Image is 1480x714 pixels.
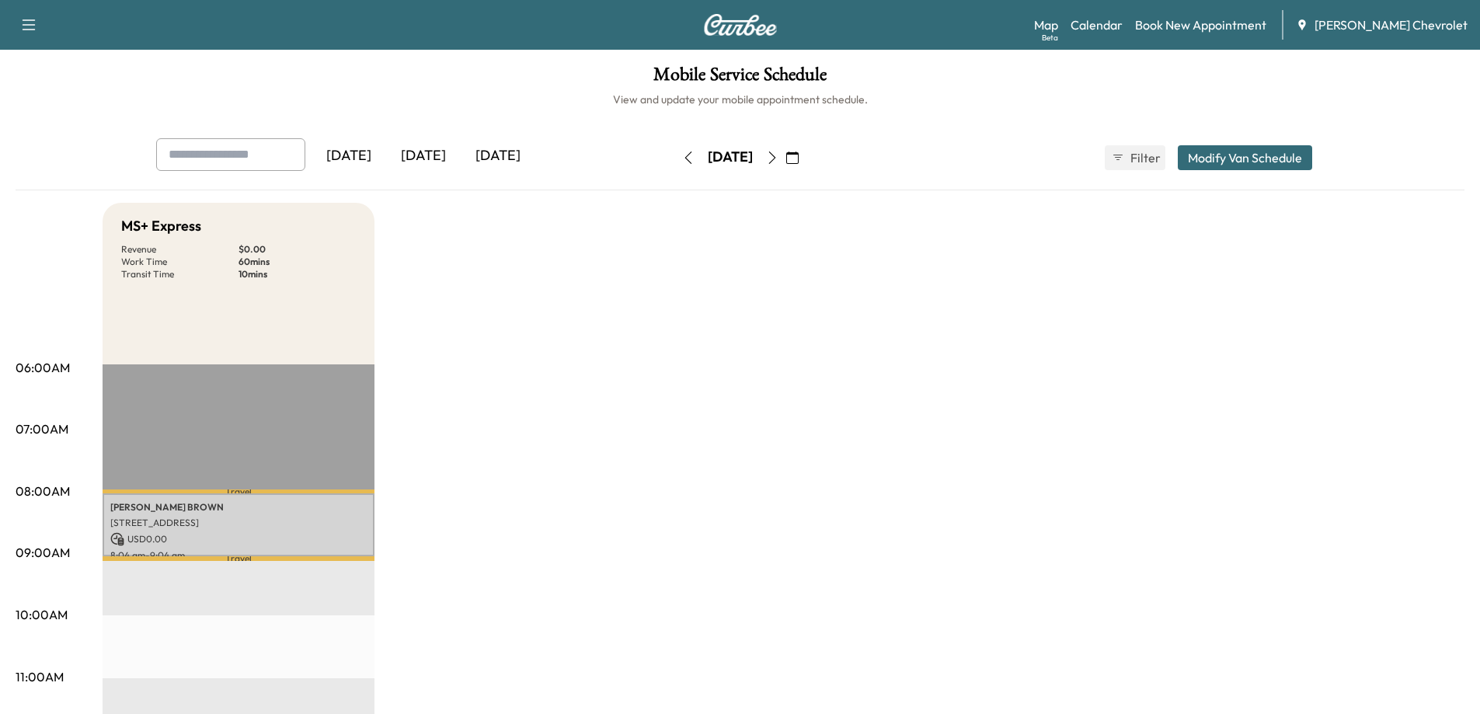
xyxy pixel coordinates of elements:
[386,138,461,174] div: [DATE]
[1034,16,1058,34] a: MapBeta
[16,420,68,438] p: 07:00AM
[110,549,367,562] p: 8:04 am - 9:04 am
[110,501,367,514] p: [PERSON_NAME] BROWN
[103,556,374,560] p: Travel
[239,268,356,280] p: 10 mins
[1135,16,1266,34] a: Book New Appointment
[16,482,70,500] p: 08:00AM
[1071,16,1123,34] a: Calendar
[1105,145,1165,170] button: Filter
[1315,16,1468,34] span: [PERSON_NAME] Chevrolet
[110,517,367,529] p: [STREET_ADDRESS]
[703,14,778,36] img: Curbee Logo
[312,138,386,174] div: [DATE]
[121,215,201,237] h5: MS+ Express
[239,256,356,268] p: 60 mins
[1178,145,1312,170] button: Modify Van Schedule
[239,243,356,256] p: $ 0.00
[461,138,535,174] div: [DATE]
[16,358,70,377] p: 06:00AM
[16,65,1464,92] h1: Mobile Service Schedule
[121,268,239,280] p: Transit Time
[121,243,239,256] p: Revenue
[1042,32,1058,44] div: Beta
[110,532,367,546] p: USD 0.00
[103,489,374,493] p: Travel
[708,148,753,167] div: [DATE]
[16,92,1464,107] h6: View and update your mobile appointment schedule.
[121,256,239,268] p: Work Time
[16,605,68,624] p: 10:00AM
[1130,148,1158,167] span: Filter
[16,667,64,686] p: 11:00AM
[16,543,70,562] p: 09:00AM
